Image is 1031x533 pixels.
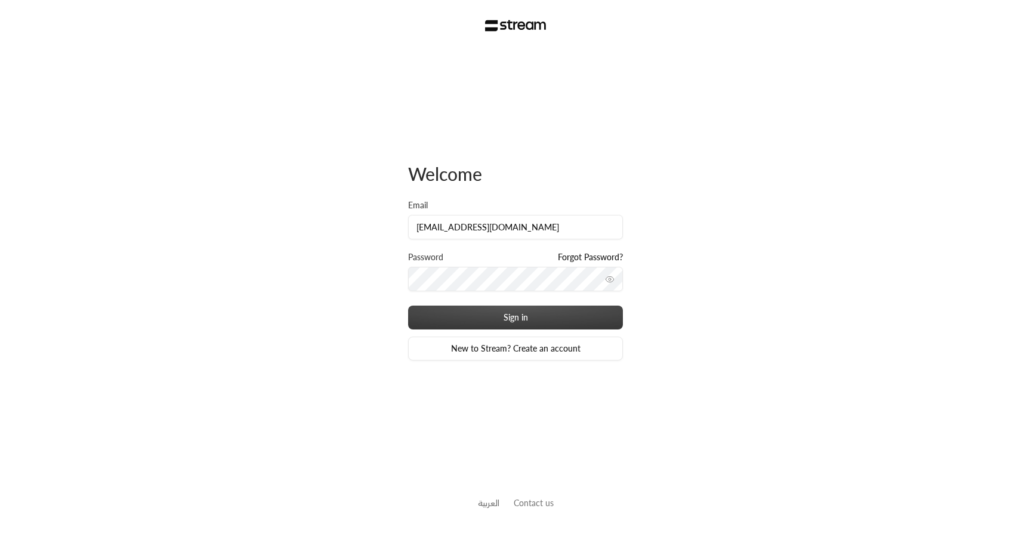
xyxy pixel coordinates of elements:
a: Forgot Password? [558,251,623,263]
span: Welcome [408,163,482,184]
button: Contact us [514,497,554,509]
button: toggle password visibility [600,270,619,289]
a: Contact us [514,498,554,508]
label: Password [408,251,443,263]
label: Email [408,199,428,211]
img: Stream Logo [485,20,547,32]
button: Sign in [408,306,623,329]
a: العربية [478,492,499,514]
a: New to Stream? Create an account [408,337,623,361]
